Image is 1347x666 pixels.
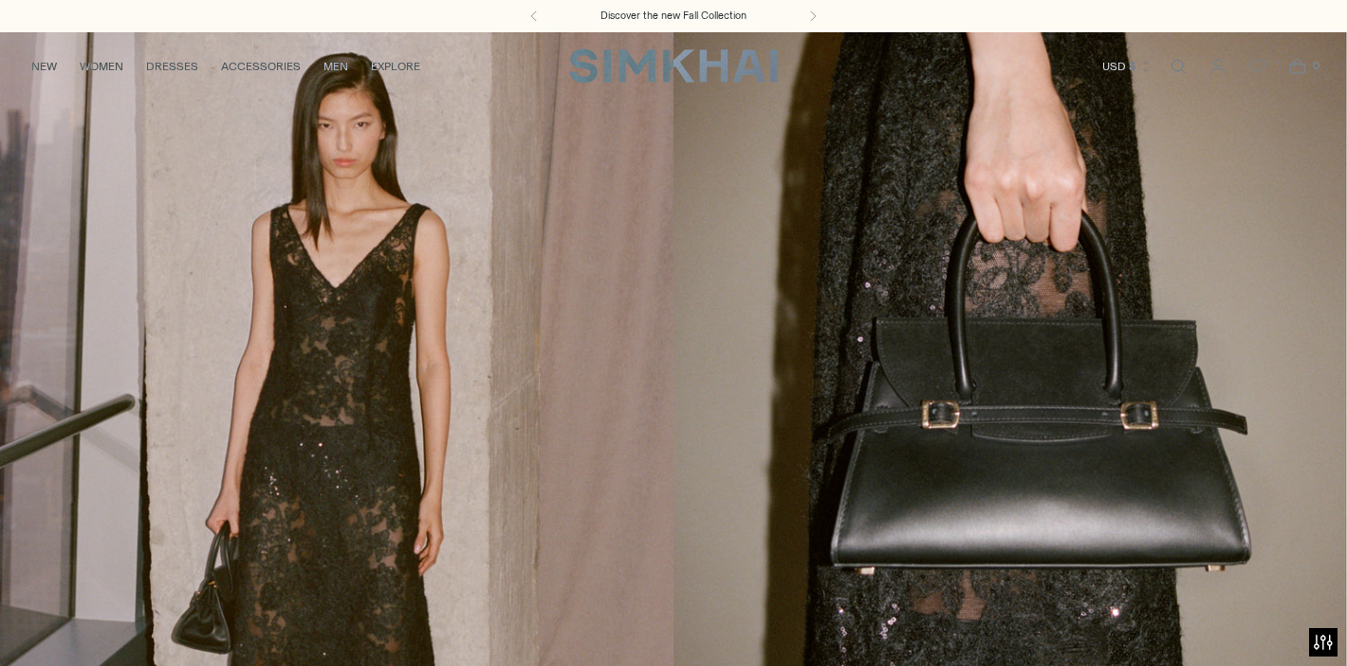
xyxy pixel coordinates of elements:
[31,46,57,87] a: NEW
[1199,47,1237,85] a: Go to the account page
[569,47,778,84] a: SIMKHAI
[1279,47,1317,85] a: Open cart modal
[80,46,123,87] a: WOMEN
[1239,47,1277,85] a: Wishlist
[146,46,198,87] a: DRESSES
[1159,47,1197,85] a: Open search modal
[371,46,420,87] a: EXPLORE
[221,46,301,87] a: ACCESSORIES
[600,9,747,24] a: Discover the new Fall Collection
[1102,46,1153,87] button: USD $
[1307,57,1324,74] span: 0
[323,46,348,87] a: MEN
